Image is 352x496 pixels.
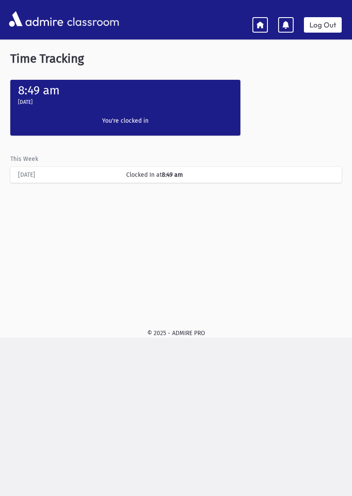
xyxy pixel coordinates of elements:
img: AdmirePro [7,9,65,29]
span: classroom [65,8,119,30]
label: This Week [10,154,38,163]
label: [DATE] [18,98,33,106]
b: 8:49 am [162,171,183,178]
div: Clocked In at [122,170,338,179]
div: [DATE] [14,170,122,179]
div: © 2025 - ADMIRE PRO [7,329,345,338]
label: You're clocked in [74,116,176,125]
label: 8:49 am [18,83,60,97]
a: Log Out [304,17,342,33]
